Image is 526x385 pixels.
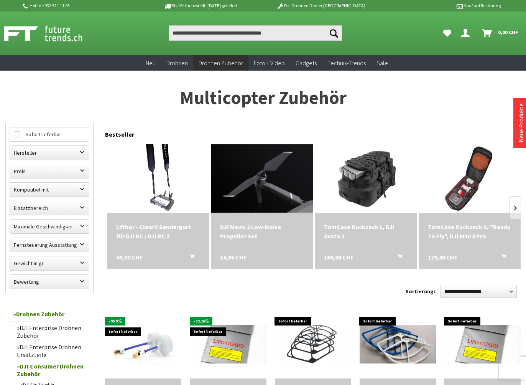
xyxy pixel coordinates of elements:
a: DJI Enterprise Drohnen Zubehör [13,322,90,341]
p: DJI Drohnen Dealer [GEOGRAPHIC_DATA] [261,1,381,10]
img: LiPo-Safety Bag [190,325,266,363]
img: DJI Phantom 2 Propellerschutz / Propguards Blau/Weiss [360,325,436,363]
span: Drohnen [166,59,188,67]
img: FPV Clever Leaf Set HD CPL Antennen Set 5,8GHz [109,309,178,378]
h1: Multicopter Zubehör [5,88,521,107]
p: Kauf auf Rechnung [381,1,500,10]
label: Einsatzbereich [10,201,89,215]
a: Sale [371,55,393,71]
label: Fernsteuerung Ausstattung [10,238,89,252]
button: In den Warenkorb [181,253,199,263]
label: Gewicht in gr [10,256,89,270]
span: 129,48 CHF [428,253,457,262]
a: Neu [140,55,161,71]
div: DJI Mavic 2 Low-Noise Propeller Set [220,222,304,241]
div: Bestseller [105,123,521,142]
span: Drohnen Zubehör [199,59,243,67]
span: Sale [376,59,388,67]
a: TomCase Rucksack L, DJI Avata 2 169,00 CHF In den Warenkorb [324,222,408,241]
span: Foto + Video [254,59,285,67]
img: DJI Mavic 2 Low-Noise Propeller Set [211,144,313,212]
span: 49,00 CHF [116,253,143,262]
label: Hersteller [10,146,89,160]
label: Kompatibel mit [10,183,89,197]
span: 169,00 CHF [324,253,353,262]
img: DJI Phantom 2 Propellerschutz / Propguards aus Karbon [275,325,351,363]
img: TomCase Rucksack L, DJI Avata 2 [331,144,400,213]
img: Lifthor - Claw II Sendergurt für DJI RC / DJI RC 2 [133,144,183,213]
img: Shop Futuretrends - zur Startseite wechseln [4,24,99,43]
a: Neue Produkte [517,103,525,142]
a: Warenkorb [479,25,522,41]
div: TomCase Rucksack S, "Ready To Fly", DJI Mini 4 Pro [428,222,511,241]
label: Sortierung: [406,285,435,297]
button: Suchen [326,25,342,41]
a: Foto + Video [248,55,290,71]
span: 14,96 CHF [220,253,247,262]
a: Drohnen [161,55,193,71]
div: Lifthor - Claw II Sendergurt für DJI RC / DJI RC 2 [116,222,200,241]
a: Dein Konto [458,25,476,41]
input: Produkt, Marke, Kategorie, EAN, Artikelnummer… [169,25,342,41]
a: Meine Favoriten [439,25,455,41]
label: Sofort lieferbar [10,127,89,141]
div: TomCase Rucksack L, DJI Avata 2 [324,222,408,241]
a: TomCase Rucksack S, "Ready To Fly", DJI Mini 4 Pro 129,48 CHF In den Warenkorb [428,222,511,241]
a: DJI Enterprise Drohnen Ersatzteile [13,341,90,360]
a: Technik-Trends [322,55,371,71]
a: DJI Mavic 2 Low-Noise Propeller Set 14,96 CHF [220,222,304,241]
p: Bis 16 Uhr bestellt, [DATE] geliefert. [141,1,261,10]
a: Drohnen Zubehör [193,55,248,71]
a: Gadgets [290,55,322,71]
a: Lifthor - Claw II Sendergurt für DJI RC / DJI RC 2 49,00 CHF In den Warenkorb [116,222,200,241]
span: Gadgets [296,59,317,67]
span: Technik-Trends [327,59,366,67]
p: Hotline 032 511 11 03 [21,1,141,10]
img: TomCase Rucksack S, "Ready To Fly", DJI Mini 4 Pro [435,144,504,213]
a: Drohnen Zubehör [9,306,90,322]
span: Neu [146,59,156,67]
a: DJI Consumer Drohnen Zubehör [13,360,90,380]
label: Maximale Geschwindigkeit in km/h [10,220,89,233]
button: In den Warenkorb [492,253,511,263]
label: Bewertung [10,275,89,289]
span: 0,00 CHF [498,26,518,38]
label: Preis [10,164,89,178]
button: In den Warenkorb [388,253,407,263]
img: LiPo-Safety Bag Gross [444,325,521,363]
